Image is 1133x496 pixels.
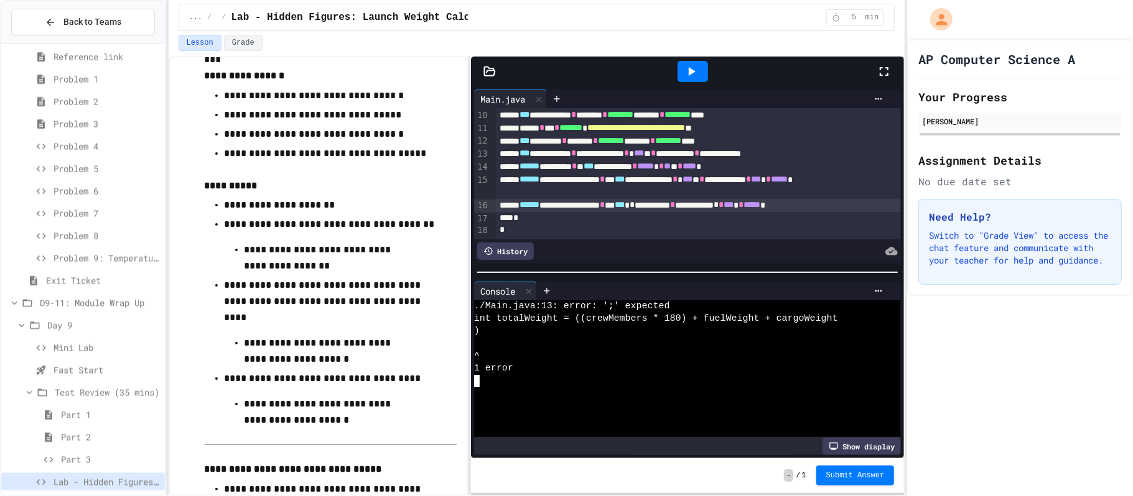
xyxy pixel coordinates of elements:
span: Problem 5 [54,162,160,175]
span: Back to Teams [63,16,121,29]
span: Problem 9: Temperature Converter [54,252,160,265]
span: 1 [802,471,806,480]
div: 18 [474,224,490,237]
div: Main.java [474,90,547,108]
div: 14 [474,161,490,174]
span: Day 9 [47,319,160,332]
span: / [221,12,226,22]
div: 10 [474,109,490,122]
div: Console [474,285,521,298]
div: 11 [474,122,490,135]
div: 15 [474,174,490,200]
span: int totalWeight = ((crewMembers * 180) + fuelWeight + cargoWeight [474,313,838,325]
button: Lesson [179,35,221,51]
span: Lab - Hidden Figures: Launch Weight Calculator [54,475,160,489]
span: Reference link [54,50,160,63]
span: Part 2 [61,431,160,444]
h1: AP Computer Science A [918,50,1075,68]
span: Lab - Hidden Figures: Launch Weight Calculator [231,10,506,25]
h2: Assignment Details [918,152,1122,169]
span: ^ [474,350,480,362]
button: Submit Answer [816,466,895,485]
span: D9-11: Module Wrap Up [40,296,160,310]
span: / [796,471,800,480]
button: Back to Teams [11,9,155,35]
span: Mini Lab [54,341,160,354]
div: History [477,242,534,260]
span: Problem 7 [54,207,160,220]
span: Part 3 [61,453,160,466]
span: ./Main.java:13: error: ';' expected [474,300,670,313]
span: 5 [844,12,864,22]
div: My Account [917,5,956,34]
div: 12 [474,135,490,148]
span: Problem 3 [54,117,160,131]
h3: Need Help? [929,209,1111,224]
div: 17 [474,213,490,225]
span: min [865,12,879,22]
span: Exit Ticket [46,274,160,287]
button: Grade [224,35,263,51]
span: ... [189,12,203,22]
span: 1 error [474,362,513,375]
p: Switch to "Grade View" to access the chat feature and communicate with your teacher for help and ... [929,229,1111,267]
div: Console [474,282,537,300]
span: Part 1 [61,408,160,421]
span: Problem 4 [54,140,160,153]
span: Problem 8 [54,229,160,242]
span: Problem 1 [54,73,160,86]
span: Test Review (35 mins) [55,386,160,399]
div: [PERSON_NAME] [922,116,1118,127]
h2: Your Progress [918,88,1122,106]
span: ) [474,325,480,338]
div: 16 [474,200,490,213]
span: / [207,12,212,22]
div: No due date set [918,174,1122,189]
span: Problem 2 [54,95,160,108]
span: Submit Answer [826,471,885,480]
span: Problem 6 [54,185,160,198]
div: Main.java [474,93,531,106]
div: 13 [474,148,490,161]
span: - [784,469,793,482]
div: Show display [823,438,901,455]
span: Fast Start [54,364,160,377]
